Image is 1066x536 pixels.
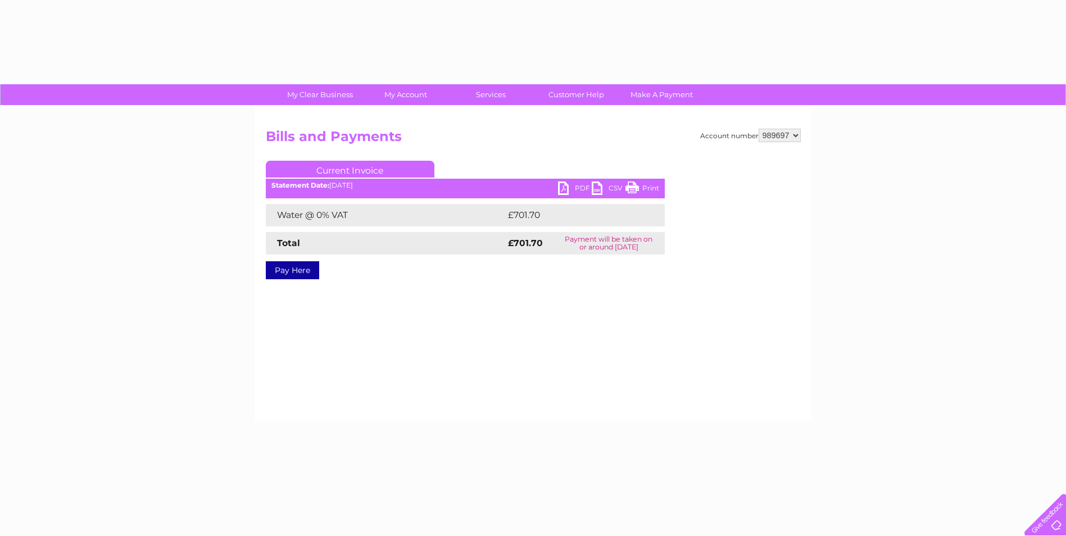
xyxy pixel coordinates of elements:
[508,238,543,248] strong: £701.70
[266,129,801,150] h2: Bills and Payments
[625,181,659,198] a: Print
[359,84,452,105] a: My Account
[530,84,623,105] a: Customer Help
[700,129,801,142] div: Account number
[271,181,329,189] b: Statement Date:
[505,204,644,226] td: £701.70
[615,84,708,105] a: Make A Payment
[444,84,537,105] a: Services
[592,181,625,198] a: CSV
[266,204,505,226] td: Water @ 0% VAT
[558,181,592,198] a: PDF
[274,84,366,105] a: My Clear Business
[266,261,319,279] a: Pay Here
[266,181,665,189] div: [DATE]
[277,238,300,248] strong: Total
[266,161,434,178] a: Current Invoice
[553,232,664,255] td: Payment will be taken on or around [DATE]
